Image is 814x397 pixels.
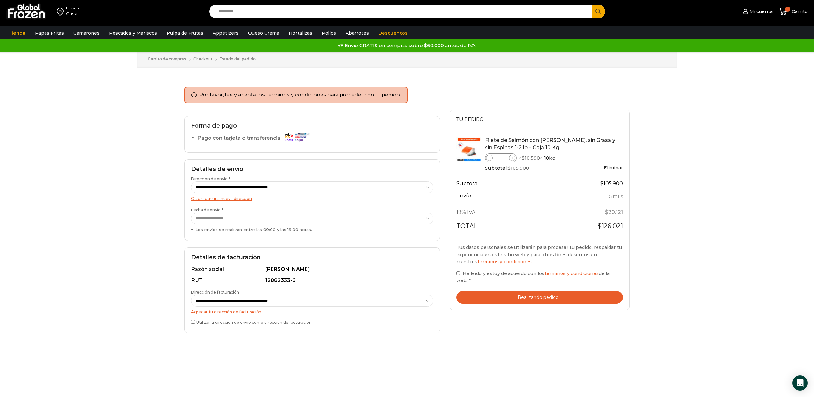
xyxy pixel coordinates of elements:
bdi: 10.590 [522,155,540,161]
div: Open Intercom Messenger [792,375,808,391]
a: Queso Crema [245,27,282,39]
span: He leído y estoy de acuerdo con los de la web. [456,271,610,283]
div: Casa [66,11,79,17]
div: RUT [191,277,264,284]
span: $ [597,222,602,230]
button: Search button [592,5,605,18]
th: 19% IVA [456,205,540,220]
span: 20.121 [605,209,623,215]
label: Utilizar la dirección de envío como dirección de facturación. [191,319,433,325]
label: Pago con tarjeta o transferencia [197,133,313,144]
p: Tus datos personales se utilizarán para procesar tu pedido, respaldar tu experiencia en este siti... [456,244,623,265]
bdi: 105.900 [600,181,623,187]
a: Pulpa de Frutas [163,27,206,39]
h2: Forma de pago [191,123,433,130]
img: address-field-icon.svg [57,6,66,17]
a: Tienda [5,27,29,39]
th: Total [456,220,540,236]
th: Envío [456,191,540,205]
span: Tu pedido [456,116,484,123]
span: Mi cuenta [748,8,773,15]
a: Appetizers [210,27,242,39]
div: × × 10kg [485,153,623,162]
a: Papas Fritas [32,27,67,39]
a: Descuentos [375,27,411,39]
h2: Detalles de envío [191,166,433,173]
input: He leído y estoy de acuerdo con lostérminos y condicionesde la web. * [456,271,460,275]
div: [PERSON_NAME] [265,266,430,273]
a: Carrito de compras [148,56,186,62]
span: $ [508,165,511,171]
div: Enviar a [66,6,79,11]
select: Fecha de envío * Los envíos se realizan entre las 09:00 y las 19:00 horas. [191,213,433,224]
a: términos y condiciones [477,259,532,265]
div: Razón social [191,266,264,273]
th: Subtotal [456,175,540,191]
abbr: requerido [469,278,471,283]
div: Subtotal: [485,165,623,172]
button: Realizando pedido... [456,291,623,304]
label: Fecha de envío * [191,207,433,233]
select: Dirección de envío * [191,181,433,193]
div: 12882333-6 [265,277,430,284]
a: Mi cuenta [741,5,772,18]
a: Pollos [319,27,339,39]
img: Pago con tarjeta o transferencia [282,131,311,143]
div: Los envíos se realizan entre las 09:00 y las 19:00 horas. [191,227,433,233]
a: Camarones [70,27,103,39]
label: Gratis [609,192,623,202]
a: Agregar tu dirección de facturación [191,309,261,314]
span: $ [522,155,525,161]
a: Abarrotes [342,27,372,39]
a: términos y condiciones [544,271,599,276]
input: Product quantity [493,154,509,162]
label: Dirección de envío * [191,176,433,193]
a: Hortalizas [286,27,315,39]
a: 1 Carrito [779,4,808,19]
bdi: 105.900 [508,165,529,171]
a: Filete de Salmón con [PERSON_NAME], sin Grasa y sin Espinas 1-2 lb – Caja 10 Kg [485,137,615,151]
input: Utilizar la dirección de envío como dirección de facturación. [191,320,195,324]
span: 1 [785,7,790,12]
select: Dirección de facturación [191,295,433,307]
label: Dirección de facturación [191,289,433,307]
span: Carrito [790,8,808,15]
li: Por favor, leé y aceptá los términos y condiciones para proceder con tu pedido. [199,91,401,99]
a: Pescados y Mariscos [106,27,160,39]
a: Eliminar [604,165,623,171]
bdi: 126.021 [597,222,623,230]
span: $ [605,209,608,215]
h2: Detalles de facturación [191,254,433,261]
a: O agregar una nueva dirección [191,196,252,201]
span: $ [600,181,604,187]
